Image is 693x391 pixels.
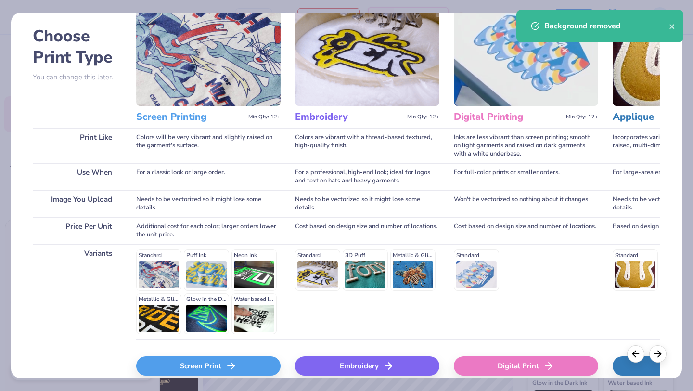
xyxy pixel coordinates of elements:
[33,128,122,163] div: Print Like
[136,356,281,376] div: Screen Print
[295,163,439,190] div: For a professional, high-end look; ideal for logos and text on hats and heavy garments.
[407,114,439,120] span: Min Qty: 12+
[136,128,281,163] div: Colors will be very vibrant and slightly raised on the garment's surface.
[295,356,439,376] div: Embroidery
[454,356,598,376] div: Digital Print
[669,20,676,32] button: close
[454,128,598,163] div: Inks are less vibrant than screen printing; smooth on light garments and raised on dark garments ...
[136,163,281,190] div: For a classic look or large order.
[33,163,122,190] div: Use When
[136,190,281,217] div: Needs to be vectorized so it might lose some details
[33,73,122,81] p: You can change this later.
[295,128,439,163] div: Colors are vibrant with a thread-based textured, high-quality finish.
[454,111,562,123] h3: Digital Printing
[33,190,122,217] div: Image You Upload
[33,26,122,68] h2: Choose Print Type
[454,217,598,244] div: Cost based on design size and number of locations.
[295,111,403,123] h3: Embroidery
[544,20,669,32] div: Background removed
[136,111,244,123] h3: Screen Printing
[136,217,281,244] div: Additional cost for each color; larger orders lower the unit price.
[295,217,439,244] div: Cost based on design size and number of locations.
[454,190,598,217] div: Won't be vectorized so nothing about it changes
[295,7,439,106] img: Embroidery
[454,7,598,106] img: Digital Printing
[454,163,598,190] div: For full-color prints or smaller orders.
[33,217,122,244] div: Price Per Unit
[566,114,598,120] span: Min Qty: 12+
[136,7,281,106] img: Screen Printing
[295,190,439,217] div: Needs to be vectorized so it might lose some details
[33,244,122,339] div: Variants
[248,114,281,120] span: Min Qty: 12+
